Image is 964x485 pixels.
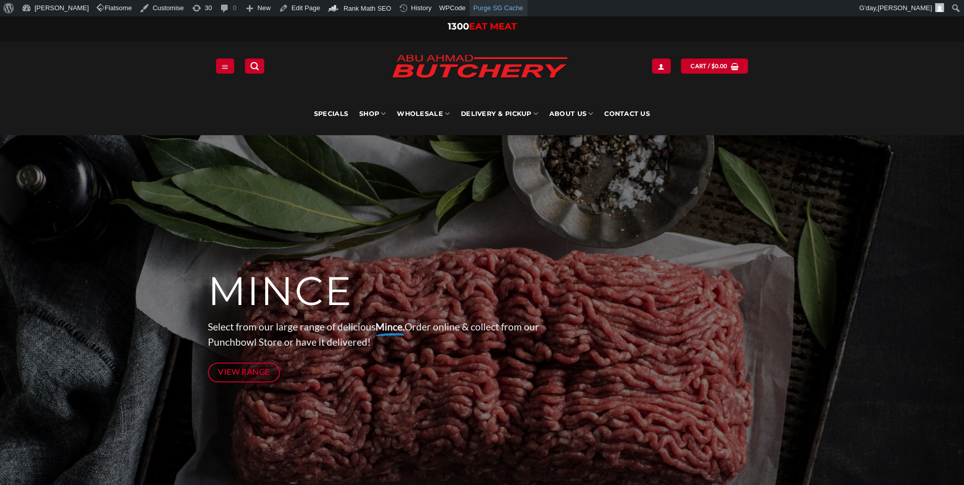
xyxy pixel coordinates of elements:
span: View Range [218,366,270,378]
span: MINCE [208,267,353,316]
a: My account [652,58,670,73]
span: 1300 [448,21,469,32]
span: Rank Math SEO [344,5,391,12]
a: View Range [208,362,281,382]
a: Menu [216,58,234,73]
bdi: 0.00 [711,63,728,69]
a: Wholesale [397,93,450,135]
a: View cart [681,58,748,73]
a: 1300EAT MEAT [448,21,517,32]
span: [PERSON_NAME] [878,4,932,12]
a: Search [245,58,264,73]
span: $ [711,62,715,71]
a: About Us [549,93,593,135]
a: Specials [314,93,348,135]
span: Cart / [691,62,727,71]
a: Delivery & Pickup [461,93,538,135]
a: SHOP [359,93,386,135]
span: EAT MEAT [469,21,517,32]
strong: Mince. [376,321,405,332]
img: Abu Ahmad Butchery [383,48,576,86]
span: Select from our large range of delicious Order online & collect from our Punchbowl Store or have ... [208,321,539,348]
a: Contact Us [604,93,650,135]
img: Avatar of Adam Kawtharani [935,3,944,12]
